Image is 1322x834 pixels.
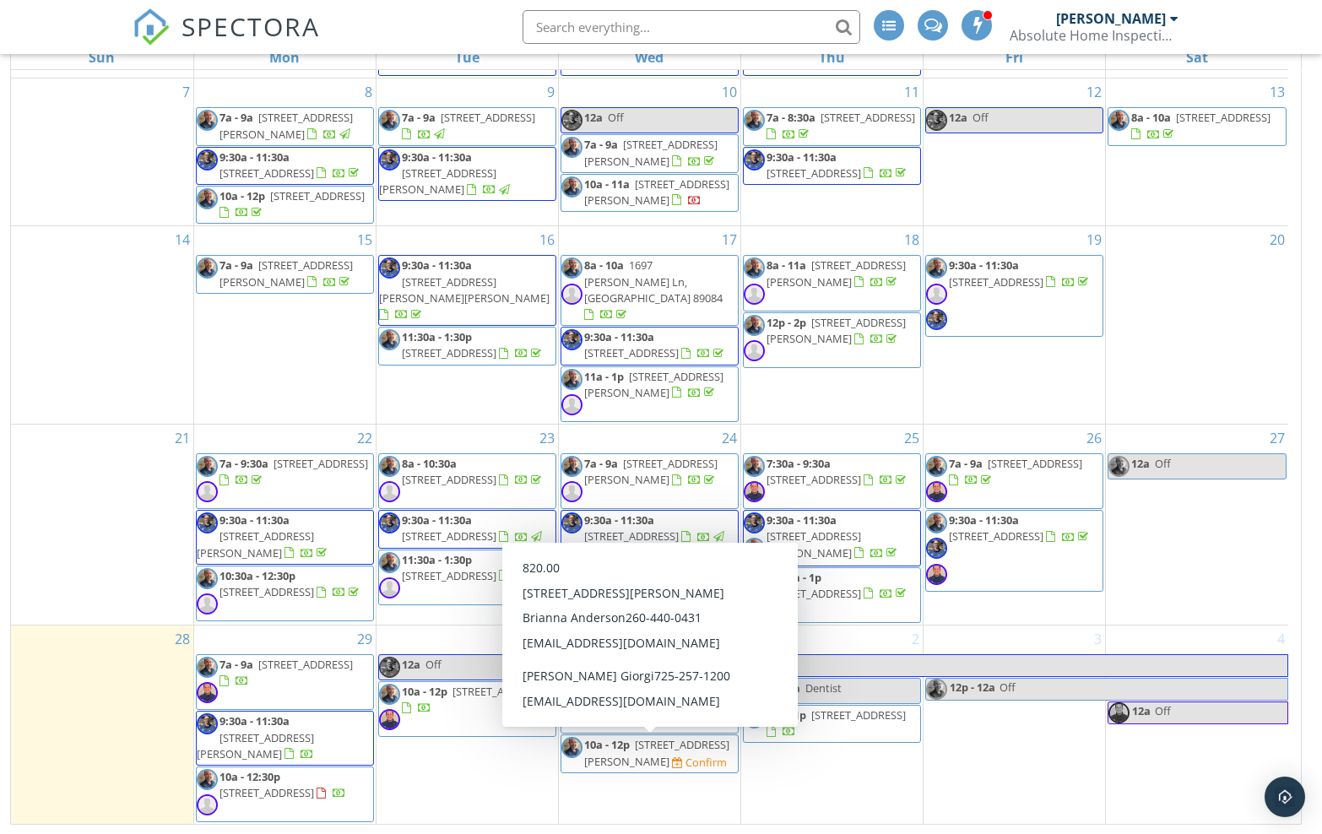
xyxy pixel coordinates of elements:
td: Go to September 16, 2025 [376,226,558,424]
a: Go to October 1, 2025 [726,625,740,653]
span: [STREET_ADDRESS] [949,528,1043,544]
a: 11:30a - 1:30p [STREET_ADDRESS] [402,552,545,583]
a: 7a - 9a [STREET_ADDRESS][PERSON_NAME] [196,255,374,293]
span: 7a - 9a [219,110,253,125]
span: 7a - 9a [584,680,618,696]
img: img_8383_copy.jpg [561,552,582,573]
span: [STREET_ADDRESS] [584,528,679,544]
a: Go to September 29, 2025 [354,625,376,653]
input: Search everything... [523,10,860,44]
img: default-user-f0147aede5fd5fa78ca7ade42f37bd4542148d508eef1c3d3ea960f66861d68b.jpg [561,481,582,502]
td: Go to September 22, 2025 [193,424,376,625]
td: Go to September 12, 2025 [924,79,1106,226]
a: 7a - 9a [STREET_ADDRESS] [584,680,718,712]
span: 12a [584,655,604,676]
span: [STREET_ADDRESS] [767,472,861,487]
td: Go to October 4, 2025 [1106,625,1288,825]
span: [STREET_ADDRESS] [258,657,353,672]
a: 7a - 9a [STREET_ADDRESS] [402,110,535,141]
span: 8a - 10a [1131,110,1171,125]
a: Sunday [85,46,118,69]
img: img_8383_copy.jpg [744,707,765,728]
a: 9:30a - 11:30a [STREET_ADDRESS][PERSON_NAME] [196,510,374,565]
span: 12a [584,110,603,125]
img: default-user-f0147aede5fd5fa78ca7ade42f37bd4542148d508eef1c3d3ea960f66861d68b.jpg [561,284,582,305]
img: img_8383_copy.jpg [197,456,218,477]
span: [STREET_ADDRESS][PERSON_NAME] [767,528,861,560]
span: 7a - 8a [767,680,800,696]
span: [STREET_ADDRESS][PERSON_NAME] [197,528,314,560]
span: [STREET_ADDRESS] [274,456,368,471]
a: 9:30a - 11:30a [STREET_ADDRESS] [584,329,727,360]
a: 9:30a - 11:30a [STREET_ADDRESS] [561,510,739,548]
a: Go to September 26, 2025 [1083,425,1105,452]
a: 11:30a - 1:30p [STREET_ADDRESS] [378,327,556,365]
span: 9:30a - 11:30a [584,512,654,528]
a: 9:30a - 11:30a [STREET_ADDRESS] [219,149,362,181]
a: Go to September 20, 2025 [1266,226,1288,253]
span: [STREET_ADDRESS][PERSON_NAME] [584,369,723,400]
a: 8a - 10a [STREET_ADDRESS] [1131,110,1271,141]
td: Go to September 9, 2025 [376,79,558,226]
img: img_2381.jpg [197,512,218,533]
span: [STREET_ADDRESS][PERSON_NAME] [584,176,729,208]
a: 9:30a - 11:30a [STREET_ADDRESS] [743,147,921,185]
span: [STREET_ADDRESS][PERSON_NAME] [219,257,353,289]
img: img_8383_copy.jpg [561,369,582,390]
span: 7a - 9a [949,456,983,471]
a: 11a - 1p [STREET_ADDRESS] [767,707,906,739]
img: img_2381.jpg [561,655,582,676]
img: img_2381.jpg [197,149,218,171]
a: Go to September 9, 2025 [544,79,558,106]
span: [STREET_ADDRESS][PERSON_NAME] [584,552,729,583]
img: img_2381.jpg [926,110,947,131]
img: img_8383_copy.jpg [744,570,765,591]
a: 10a - 12p [STREET_ADDRESS][PERSON_NAME] [584,552,729,583]
a: 9:30a - 11:30a [STREET_ADDRESS] [584,512,727,544]
a: Go to October 3, 2025 [1091,625,1105,653]
img: img_8383_copy.jpg [1108,110,1130,131]
td: Go to September 7, 2025 [11,79,193,226]
img: img_8383_copy.jpg [561,456,582,477]
span: Off [1155,456,1171,471]
img: img_8383_copy.jpg [744,257,765,279]
a: Go to October 2, 2025 [908,625,923,653]
img: img_8383_copy.jpg [744,456,765,477]
img: img_2381.jpg [379,257,400,279]
a: 9:30a - 11:30a [STREET_ADDRESS] [402,512,545,544]
img: img_2381.jpg [926,309,947,330]
img: img_8383_copy.jpg [744,538,765,559]
a: 10:30a - 1p [STREET_ADDRESS] [743,567,921,623]
a: 7a - 9a [STREET_ADDRESS][PERSON_NAME] [584,137,718,168]
img: default-user-f0147aede5fd5fa78ca7ade42f37bd4542148d508eef1c3d3ea960f66861d68b.jpg [379,481,400,502]
span: 12p - 12a [949,679,996,700]
span: [STREET_ADDRESS] [821,110,915,125]
a: Go to October 4, 2025 [1274,625,1288,653]
td: Go to September 25, 2025 [741,424,924,625]
a: Go to September 22, 2025 [354,425,376,452]
img: img_8383_copy.jpg [197,257,218,279]
a: 10a - 12p [STREET_ADDRESS] [402,684,547,715]
span: 9:30a - 11:30a [949,257,1019,273]
img: img_8383_copy.jpg [561,137,582,158]
a: 8a - 10:30a [STREET_ADDRESS] [402,456,545,487]
a: 7a - 9a [STREET_ADDRESS] [925,453,1103,509]
td: Go to September 19, 2025 [924,226,1106,424]
a: 7a - 9a [STREET_ADDRESS] [196,654,374,710]
a: 8a - 10a 1697 [PERSON_NAME] Ln, [GEOGRAPHIC_DATA] 89084 [561,255,739,326]
span: [STREET_ADDRESS] [767,165,861,181]
span: 8a - 10:30a [402,456,457,471]
span: [STREET_ADDRESS] [402,345,496,360]
a: 7a - 8:30a [STREET_ADDRESS] [743,107,921,145]
a: 8a - 10a 1697 [PERSON_NAME] Ln, [GEOGRAPHIC_DATA] 89084 [584,257,723,322]
img: img_8383_copy.jpg [561,176,582,198]
a: 7a - 9a [STREET_ADDRESS] [378,107,556,145]
img: default-user-f0147aede5fd5fa78ca7ade42f37bd4542148d508eef1c3d3ea960f66861d68b.jpg [744,340,765,361]
img: img_8383_copy.jpg [379,552,400,573]
img: img_8383_copy.jpg [926,679,947,700]
a: 8a - 10:30a [STREET_ADDRESS] [378,453,556,509]
img: img_4456.heic.jpg [561,577,582,598]
td: Go to September 24, 2025 [558,424,740,625]
a: 9:30a - 11:30a [STREET_ADDRESS] [196,147,374,185]
a: 10:30a - 1p [STREET_ADDRESS] [767,570,909,601]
